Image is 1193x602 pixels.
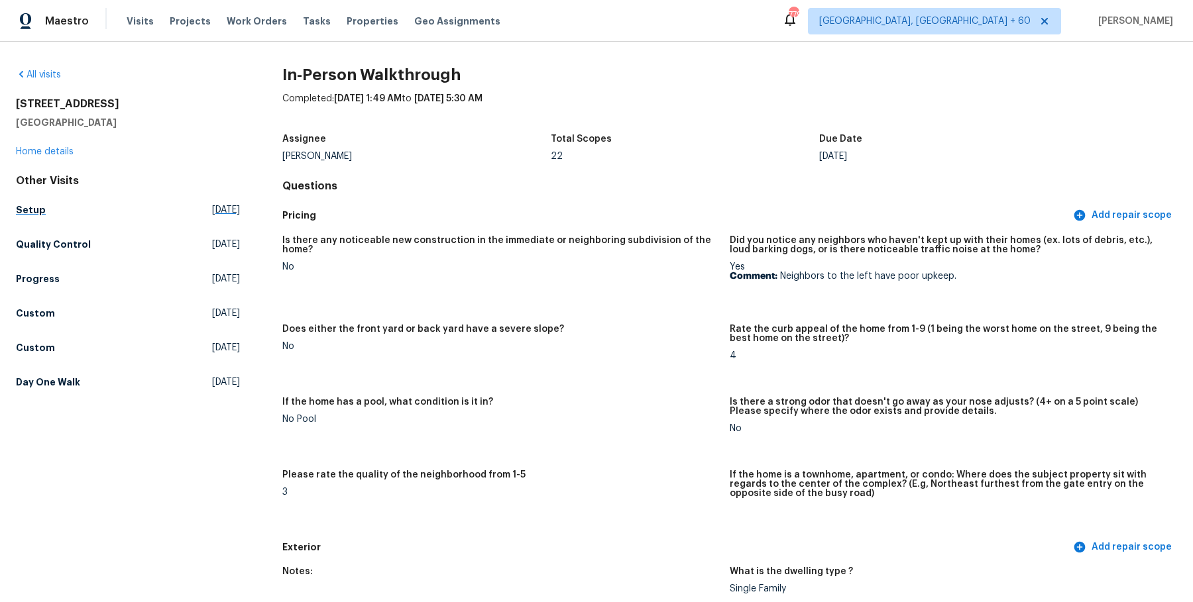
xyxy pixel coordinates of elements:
h5: [GEOGRAPHIC_DATA] [16,116,240,129]
h5: Rate the curb appeal of the home from 1-9 (1 being the worst home on the street, 9 being the best... [730,325,1166,343]
span: Work Orders [227,15,287,28]
div: Completed: to [282,92,1177,126]
div: 3 [282,487,719,497]
h4: Questions [282,179,1177,193]
h2: [STREET_ADDRESS] [16,97,240,111]
span: [DATE] [212,203,240,217]
span: Geo Assignments [414,15,500,28]
a: Setup[DATE] [16,198,240,222]
span: [DATE] [212,376,240,389]
h5: Is there a strong odor that doesn't go away as your nose adjusts? (4+ on a 5 point scale) Please ... [730,397,1166,416]
h5: Exterior [282,540,1070,554]
h5: Please rate the quality of the neighborhood from 1-5 [282,470,526,479]
h2: In-Person Walkthrough [282,68,1177,81]
h5: Does either the front yard or back yard have a severe slope? [282,325,564,334]
h5: Progress [16,272,60,285]
span: [DATE] [212,341,240,354]
span: [DATE] 1:49 AM [334,94,402,103]
h5: Did you notice any neighbors who haven't kept up with their homes (ex. lots of debris, etc.), lou... [730,236,1166,254]
h5: If the home has a pool, what condition is it in? [282,397,493,407]
div: [PERSON_NAME] [282,152,551,161]
h5: What is the dwelling type ? [730,567,853,576]
span: Tasks [303,17,331,26]
span: Visits [127,15,154,28]
div: 22 [551,152,819,161]
span: [DATE] [212,307,240,320]
div: No Pool [282,415,719,424]
div: Single Family [730,584,1166,593]
h5: Quality Control [16,238,91,251]
h5: Notes: [282,567,313,576]
span: Maestro [45,15,89,28]
span: [PERSON_NAME] [1093,15,1173,28]
div: No [282,342,719,351]
h5: Is there any noticeable new construction in the immediate or neighboring subdivision of the home? [282,236,719,254]
div: No [282,262,719,272]
div: [DATE] [819,152,1088,161]
h5: Assignee [282,134,326,144]
div: 4 [730,351,1166,360]
button: Add repair scope [1070,535,1177,560]
h5: Pricing [282,209,1070,223]
a: All visits [16,70,61,79]
span: Projects [170,15,211,28]
div: Yes [730,262,1166,281]
a: Day One Walk[DATE] [16,370,240,394]
h5: Day One Walk [16,376,80,389]
h5: Due Date [819,134,862,144]
h5: Setup [16,203,46,217]
p: Neighbors to the left have poor upkeep. [730,272,1166,281]
div: 779 [789,8,798,21]
a: Progress[DATE] [16,267,240,291]
span: [DATE] [212,272,240,285]
h5: If the home is a townhome, apartment, or condo: Where does the subject property sit with regards ... [730,470,1166,498]
div: Other Visits [16,174,240,187]
span: [DATE] [212,238,240,251]
span: [DATE] 5:30 AM [414,94,483,103]
a: Quality Control[DATE] [16,232,240,256]
a: Custom[DATE] [16,336,240,360]
a: Home details [16,147,74,156]
button: Add repair scope [1070,203,1177,228]
div: No [730,424,1166,433]
span: Add repair scope [1076,539,1172,556]
span: Properties [347,15,398,28]
h5: Total Scopes [551,134,612,144]
b: Comment: [730,272,777,281]
a: Custom[DATE] [16,301,240,325]
h5: Custom [16,341,55,354]
span: Add repair scope [1076,207,1172,224]
h5: Custom [16,307,55,320]
span: [GEOGRAPHIC_DATA], [GEOGRAPHIC_DATA] + 60 [819,15,1031,28]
